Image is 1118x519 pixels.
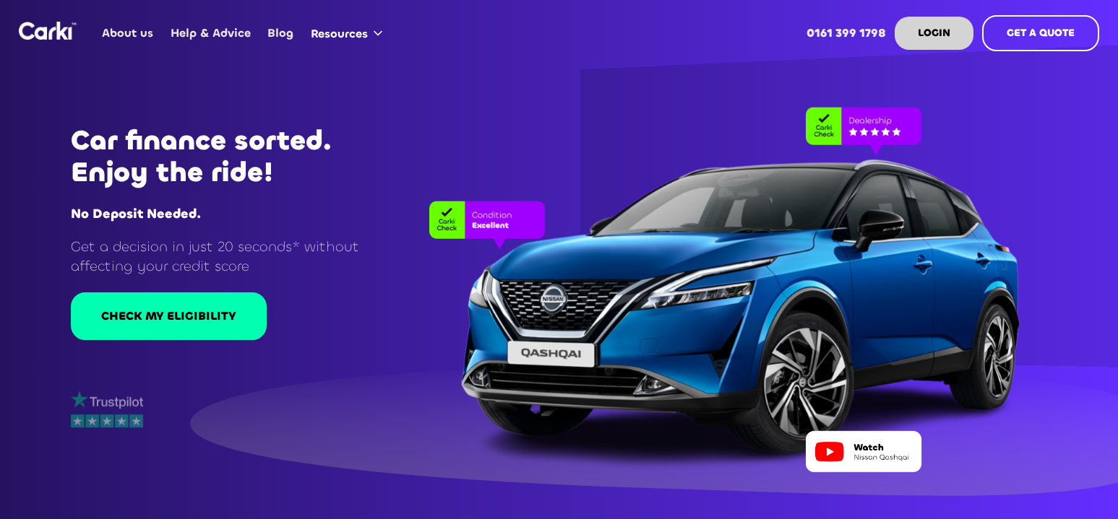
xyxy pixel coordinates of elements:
[71,391,143,409] img: trustpilot
[19,22,77,40] a: home
[162,5,259,61] a: Help & Advice
[101,308,236,324] div: CHECK MY ELIGIBILITY
[302,6,397,61] div: Resources
[1007,26,1075,40] strong: GET A QUOTE
[71,292,267,340] a: CHECK MY ELIGIBILITY
[799,5,895,61] a: 0161 399 1798
[94,5,162,61] a: About us
[71,414,143,427] img: stars
[71,125,395,188] h1: Car finance sorted. Enjoy the ride!
[259,5,302,61] a: Blog
[311,26,368,42] div: Resources
[982,15,1099,51] a: GET A QUOTE
[807,25,886,40] strong: 0161 399 1798
[895,17,973,50] a: LOGIN
[19,22,77,40] img: Logo
[71,237,395,276] p: Get a decision in just 20 seconds* without affecting your credit score
[918,26,950,40] strong: LOGIN
[71,205,201,222] strong: No Deposit Needed.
